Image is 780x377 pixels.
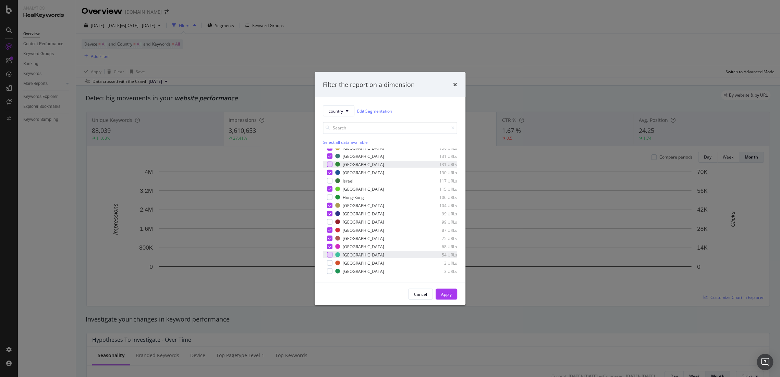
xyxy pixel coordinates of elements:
div: modal [315,72,465,305]
div: [GEOGRAPHIC_DATA] [343,252,384,257]
div: Select all data available [323,139,457,145]
div: 130 URLs [424,169,457,175]
div: Hong-Kong [343,194,364,200]
div: [GEOGRAPHIC_DATA] [343,153,384,159]
a: Edit Segmentation [357,107,392,114]
div: [GEOGRAPHIC_DATA] [343,211,384,216]
div: 3 URLs [424,260,457,266]
div: Apply [441,291,452,297]
div: Israel [343,178,353,184]
div: Open Intercom Messenger [757,354,773,370]
div: 131 URLs [424,161,457,167]
button: country [323,105,354,116]
button: Apply [436,289,457,300]
div: 99 URLs [424,211,457,216]
div: 75 URLs [424,235,457,241]
div: 99 URLs [424,219,457,225]
div: [GEOGRAPHIC_DATA] [343,202,384,208]
div: 87 URLs [424,227,457,233]
button: Cancel [408,289,433,300]
div: [GEOGRAPHIC_DATA] [343,260,384,266]
div: 3 URLs [424,268,457,274]
div: [GEOGRAPHIC_DATA] [343,219,384,225]
div: 54 URLs [424,252,457,257]
input: Search [323,122,457,134]
div: 104 URLs [424,202,457,208]
div: [GEOGRAPHIC_DATA] [343,227,384,233]
div: [GEOGRAPHIC_DATA] [343,186,384,192]
div: Cancel [414,291,427,297]
div: [GEOGRAPHIC_DATA] [343,268,384,274]
span: country [329,108,343,114]
div: [GEOGRAPHIC_DATA] [343,243,384,249]
div: Filter the report on a dimension [323,80,415,89]
div: 115 URLs [424,186,457,192]
div: 106 URLs [424,194,457,200]
div: [GEOGRAPHIC_DATA] [343,169,384,175]
div: 131 URLs [424,153,457,159]
div: [GEOGRAPHIC_DATA] [343,161,384,167]
div: 68 URLs [424,243,457,249]
div: times [453,80,457,89]
div: [GEOGRAPHIC_DATA] [343,235,384,241]
div: 117 URLs [424,178,457,184]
